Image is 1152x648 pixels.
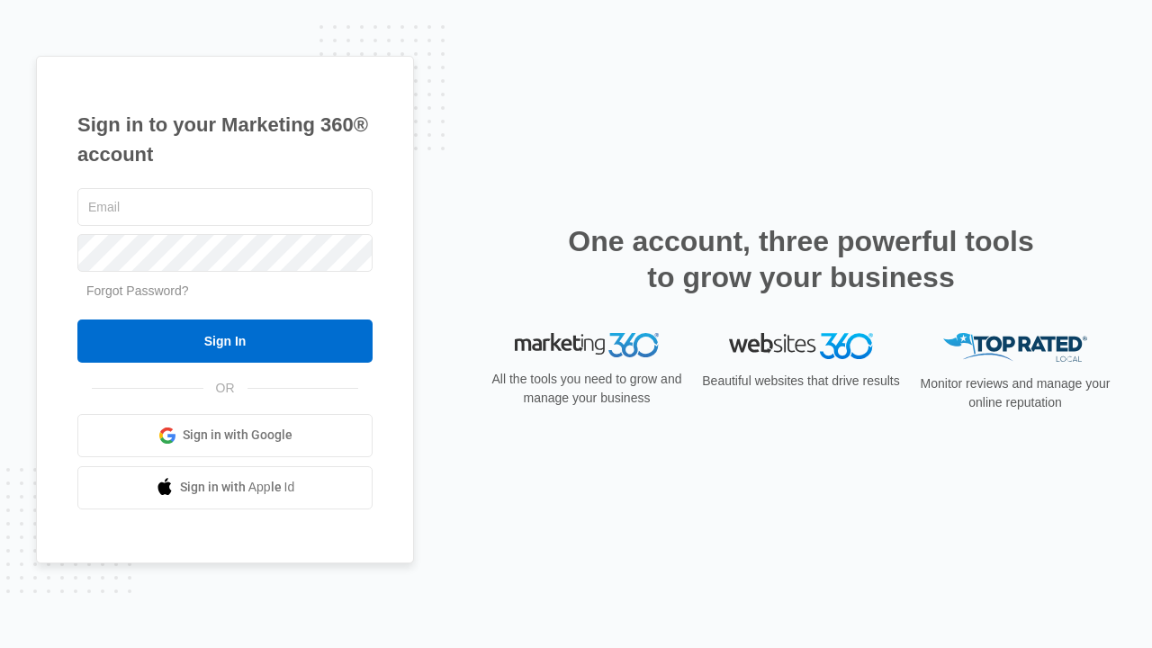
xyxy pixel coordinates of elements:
[77,414,373,457] a: Sign in with Google
[77,188,373,226] input: Email
[943,333,1087,363] img: Top Rated Local
[86,283,189,298] a: Forgot Password?
[515,333,659,358] img: Marketing 360
[77,110,373,169] h1: Sign in to your Marketing 360® account
[700,372,902,391] p: Beautiful websites that drive results
[183,426,292,445] span: Sign in with Google
[77,319,373,363] input: Sign In
[180,478,295,497] span: Sign in with Apple Id
[77,466,373,509] a: Sign in with Apple Id
[729,333,873,359] img: Websites 360
[914,374,1116,412] p: Monitor reviews and manage your online reputation
[486,370,688,408] p: All the tools you need to grow and manage your business
[562,223,1039,295] h2: One account, three powerful tools to grow your business
[203,379,247,398] span: OR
